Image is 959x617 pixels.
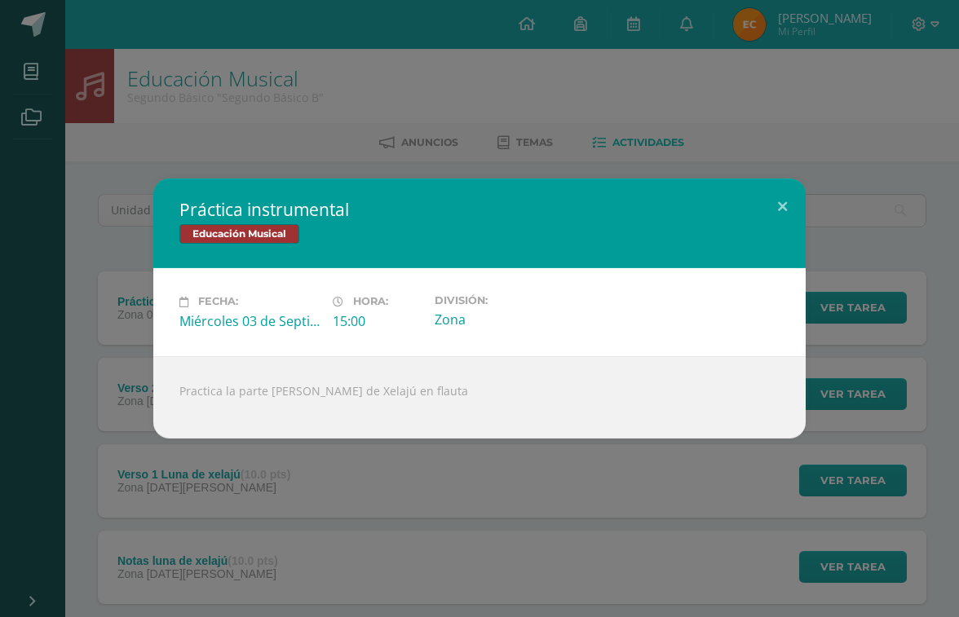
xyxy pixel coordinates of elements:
button: Close (Esc) [759,178,806,234]
div: Practica la parte [PERSON_NAME] de Xelajú en flauta [153,356,806,439]
div: Zona [435,311,575,328]
div: 15:00 [333,312,422,330]
div: Miércoles 03 de Septiembre [179,312,320,330]
h2: Práctica instrumental [179,198,780,221]
span: Fecha: [198,296,238,308]
label: División: [435,294,575,306]
span: Hora: [353,296,388,308]
span: Educación Musical [179,224,299,244]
